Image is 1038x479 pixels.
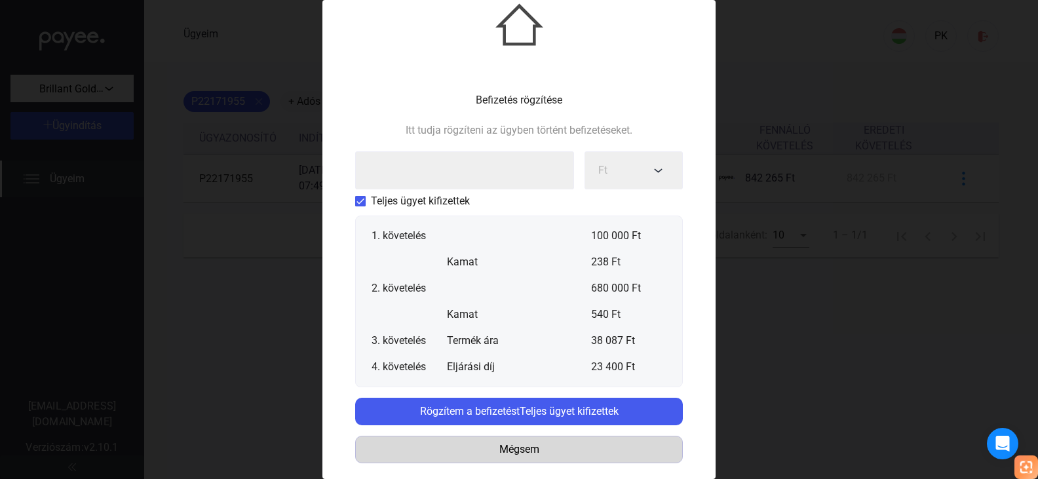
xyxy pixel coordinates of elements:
[372,282,426,294] font: 2. követelés
[987,428,1018,459] div: Intercom Messenger megnyitása
[372,334,426,347] font: 3. követelés
[447,308,478,320] font: Kamat
[591,256,621,268] font: 238 Ft
[406,124,632,136] font: Itt tudja rögzíteni az ügyben történt befizetéseket.
[591,360,635,373] font: 23 400 Ft
[355,398,683,425] button: Rögzítem a befizetéstTeljes ügyet kifizettek
[476,94,562,106] font: Befizetés rögzítése
[520,405,619,417] font: Teljes ügyet kifizettek
[591,282,641,294] font: 680 000 Ft
[372,360,426,373] font: 4. követelés
[355,436,683,463] button: Mégsem
[591,308,621,320] font: 540 Ft
[495,1,543,48] img: ház
[447,360,495,373] font: Eljárási díj
[499,443,539,455] font: Mégsem
[591,334,635,347] font: 38 087 Ft
[591,229,641,242] font: 100 000 Ft
[447,334,499,347] font: Termék ára
[372,229,426,242] font: 1. követelés
[585,151,683,189] button: Ft
[371,195,470,207] font: Teljes ügyet kifizettek
[598,164,607,176] font: Ft
[447,256,478,268] font: Kamat
[420,405,520,417] font: Rögzítem a befizetést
